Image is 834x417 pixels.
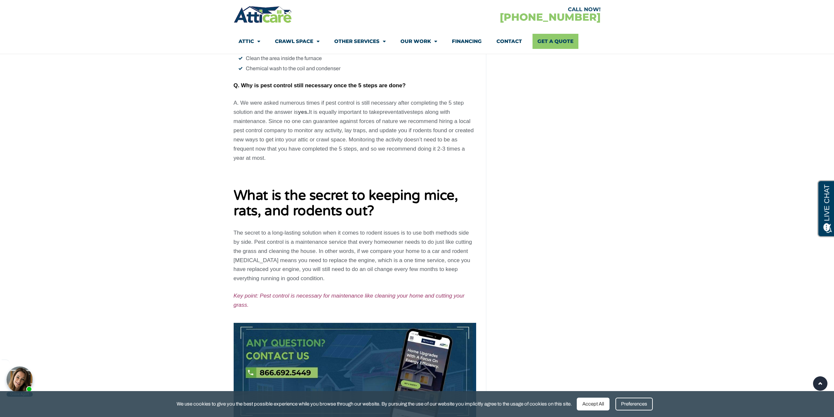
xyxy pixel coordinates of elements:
span: Opens a chat window [16,5,53,13]
a: Contact [496,34,522,49]
span: Chemical wash to the coil and condenser [246,66,340,71]
span: preventative [380,109,410,115]
div: Preferences [615,398,653,410]
nav: Menu [239,34,596,49]
a: Attic [239,34,260,49]
a: Financing [452,34,482,49]
span: The secret to a long-lasting solution when it comes to rodent issues is to use both methods side ... [234,230,472,282]
span: We use cookies to give you the best possible experience while you browse through our website. By ... [177,400,572,408]
a: Our Work [400,34,437,49]
span: steps along with maintenance. Since no one can guarantee against forces of nature we recommend hi... [234,109,474,161]
a: Get A Quote [533,34,578,49]
span: Key point: Pest control is necessary for maintenance like cleaning your home and cutting your grass. [234,293,465,308]
span: A. We were asked numerous times if pest control is still necessary after completing the 5 step so... [234,100,464,115]
a: Crawl Space [275,34,320,49]
b: yes. [298,109,309,115]
b: Q. Why is pest control still necessary once the 5 steps are done? [234,82,406,89]
div: CALL NOW! [417,7,601,12]
div: Accept All [577,398,610,410]
a: Other Services [334,34,386,49]
span: It is equally important to take [309,109,379,115]
b: What is the secret to keeping mice, rats, and rodents out? [234,187,458,219]
span: Clean the area inside the furnace [246,55,322,61]
iframe: Chat Invitation [3,365,36,397]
